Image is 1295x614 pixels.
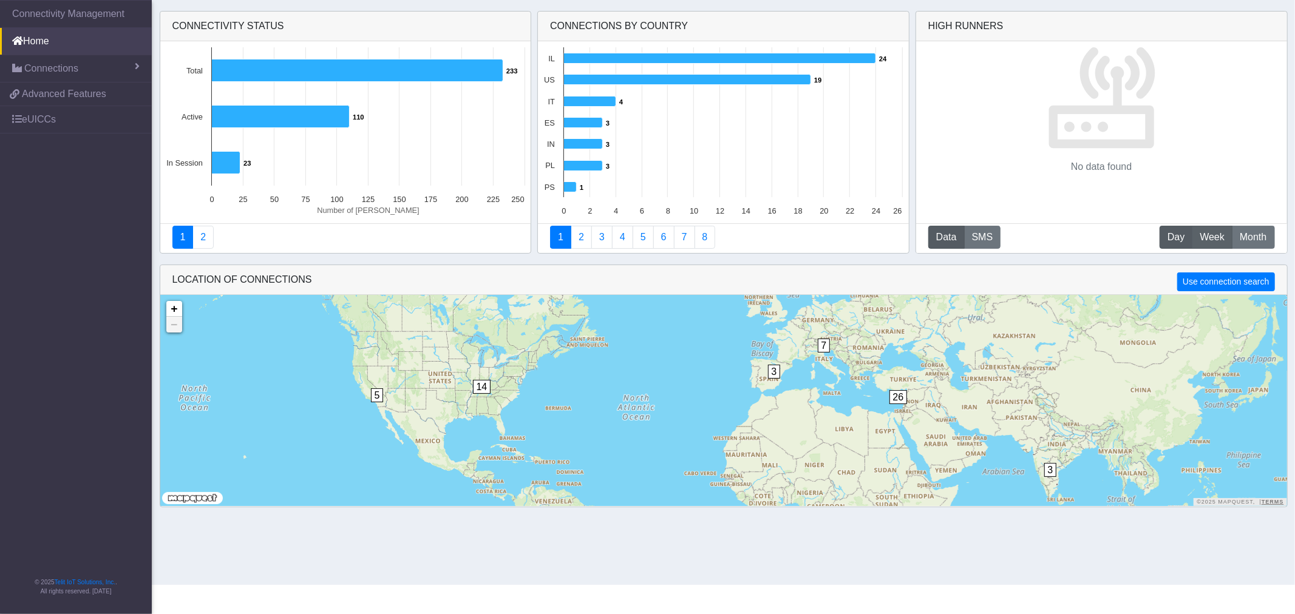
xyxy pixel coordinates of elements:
a: 14 Days Trend [653,226,675,249]
text: IL [548,54,555,63]
text: 19 [814,76,821,84]
span: 7 [818,339,831,353]
text: 0 [209,195,214,204]
a: Not Connected for 30 days [695,226,716,249]
a: Zoom in [166,301,182,317]
text: 18 [794,206,803,215]
a: Usage per Country [591,226,613,249]
text: PL [546,161,556,170]
a: Usage by Carrier [633,226,654,249]
span: Day [1168,230,1185,245]
text: 26 [894,206,902,215]
text: 3 [606,141,610,148]
span: 26 [889,390,908,404]
text: 4 [619,98,624,106]
div: Connectivity status [160,12,531,41]
a: Connections By Country [550,226,571,249]
a: Telit IoT Solutions, Inc. [55,579,115,585]
text: IN [547,140,555,149]
a: Connectivity status [172,226,194,249]
button: SMS [964,226,1001,249]
button: Use connection search [1177,272,1274,291]
text: 14 [742,206,750,215]
text: 10 [690,206,698,215]
div: Connections By Country [538,12,909,41]
text: 6 [640,206,644,215]
nav: Summary paging [172,226,519,249]
a: Zero Session [674,226,695,249]
span: 3 [768,365,781,379]
div: High Runners [928,19,1004,33]
text: 125 [361,195,374,204]
div: LOCATION OF CONNECTIONS [160,265,1287,295]
text: 4 [614,206,618,215]
text: 23 [243,160,251,167]
text: 250 [511,195,524,204]
text: In Session [166,158,203,167]
text: 25 [239,195,247,204]
a: Connections By Carrier [612,226,633,249]
text: 50 [270,195,278,204]
button: Data [928,226,965,249]
text: 20 [820,206,829,215]
a: Zoom out [166,317,182,332]
text: IT [548,97,556,106]
span: Advanced Features [22,87,106,101]
text: 22 [846,206,854,215]
div: ©2025 MapQuest, | [1194,498,1287,506]
text: 150 [393,195,406,204]
text: 175 [424,195,437,204]
p: No data found [1071,160,1132,174]
text: 110 [353,113,364,121]
text: Number of [PERSON_NAME] [317,206,420,215]
span: 14 [473,380,491,394]
text: 1 [580,184,583,191]
a: Deployment status [192,226,214,249]
text: 24 [879,55,887,62]
text: US [544,75,555,84]
span: Week [1200,230,1225,245]
text: 233 [506,67,518,75]
text: 12 [716,206,724,215]
img: No data found [1047,41,1156,150]
text: 8 [666,206,670,215]
text: 225 [486,195,499,204]
button: Week [1192,226,1232,249]
text: 24 [872,206,880,215]
text: 2 [588,206,592,215]
button: Month [1232,226,1274,249]
text: 100 [330,195,343,204]
text: ES [545,118,555,127]
text: Total [186,66,202,75]
span: 5 [371,388,384,402]
a: Carrier [571,226,592,249]
span: Connections [24,61,78,76]
text: Active [182,112,203,121]
a: Terms [1262,499,1284,505]
text: 3 [606,163,610,170]
nav: Summary paging [550,226,897,249]
text: 0 [562,206,566,215]
text: PS [545,183,555,192]
text: 16 [768,206,777,215]
button: Day [1160,226,1192,249]
text: 3 [606,120,610,127]
span: 3 [1044,463,1057,477]
span: Month [1240,230,1266,245]
text: 75 [301,195,310,204]
text: 200 [455,195,468,204]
